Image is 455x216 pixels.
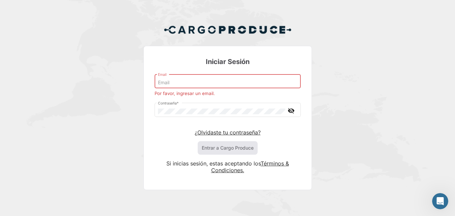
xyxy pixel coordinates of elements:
mat-icon: visibility_off [287,106,295,115]
input: Email [158,80,297,86]
img: Cargo Produce Logo [164,22,292,38]
a: ¿Olvidaste tu contraseña? [195,129,261,136]
iframe: Intercom live chat [432,193,448,209]
h3: Iniciar Sesión [155,57,301,66]
span: Si inicias sesión, estas aceptando los [166,160,261,167]
span: Por favor, ingresar un email. [155,91,215,96]
a: Términos & Condiciones. [211,160,289,174]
